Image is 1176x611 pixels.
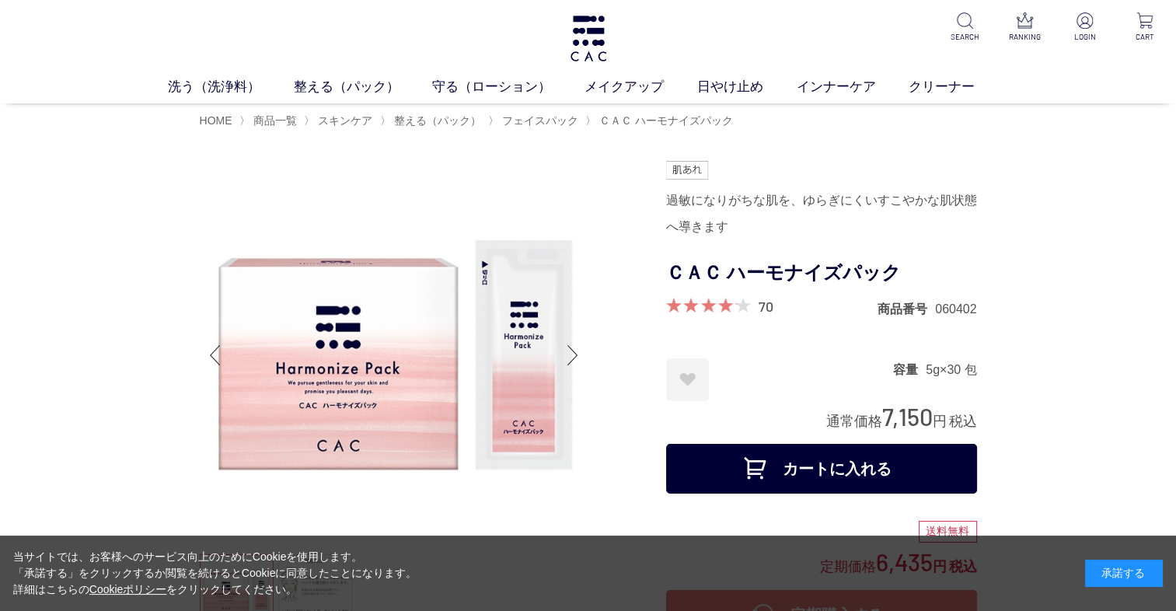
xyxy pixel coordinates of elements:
a: スキンケア [315,114,372,127]
span: 通常価格 [826,414,882,429]
li: 〉 [488,113,582,128]
span: 商品一覧 [253,114,297,127]
dd: 060402 [935,301,976,317]
span: 7,150 [882,402,933,431]
a: 整える（パック） [391,114,481,127]
a: インナーケア [797,77,909,97]
div: Previous slide [200,324,231,386]
a: 洗う（洗浄料） [168,77,294,97]
li: 〉 [304,113,376,128]
span: スキンケア [318,114,372,127]
span: 税込 [949,414,977,429]
a: 整える（パック） [294,77,433,97]
a: HOME [200,114,232,127]
a: 日やけ止め [697,77,797,97]
a: ＣＡＣ ハーモナイズパック [596,114,733,127]
img: ＣＡＣ ハーモナイズパック [200,161,588,550]
a: 商品一覧 [250,114,297,127]
p: LOGIN [1066,31,1104,43]
button: カートに入れる [666,444,977,494]
span: フェイスパック [502,114,578,127]
li: 〉 [585,113,737,128]
dt: 商品番号 [878,301,935,317]
li: 〉 [380,113,485,128]
div: 送料無料 [919,521,977,543]
p: RANKING [1006,31,1044,43]
a: メイクアップ [585,77,697,97]
dt: 容量 [893,361,926,378]
a: SEARCH [946,12,984,43]
span: 整える（パック） [394,114,481,127]
div: 過敏になりがちな肌を、ゆらぎにくいすこやかな肌状態へ導きます [666,187,977,240]
span: 円 [933,414,947,429]
li: 〉 [239,113,301,128]
div: 当サイトでは、お客様へのサービス向上のためにCookieを使用します。 「承諾する」をクリックするか閲覧を続けるとCookieに同意したことになります。 詳細はこちらの をクリックしてください。 [13,549,417,598]
span: ＣＡＣ ハーモナイズパック [599,114,733,127]
h1: ＣＡＣ ハーモナイズパック [666,256,977,291]
a: Cookieポリシー [89,583,167,595]
img: 肌あれ [666,161,708,180]
a: 守る（ローション） [432,77,585,97]
dd: 5g×30 包 [926,361,976,378]
a: LOGIN [1066,12,1104,43]
div: Next slide [557,324,588,386]
a: クリーナー [909,77,1008,97]
a: CART [1125,12,1164,43]
a: 70 [759,298,773,315]
p: SEARCH [946,31,984,43]
div: 承諾する [1085,560,1163,587]
a: お気に入りに登録する [666,358,709,401]
a: フェイスパック [499,114,578,127]
p: CART [1125,31,1164,43]
img: logo [568,16,609,61]
a: RANKING [1006,12,1044,43]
